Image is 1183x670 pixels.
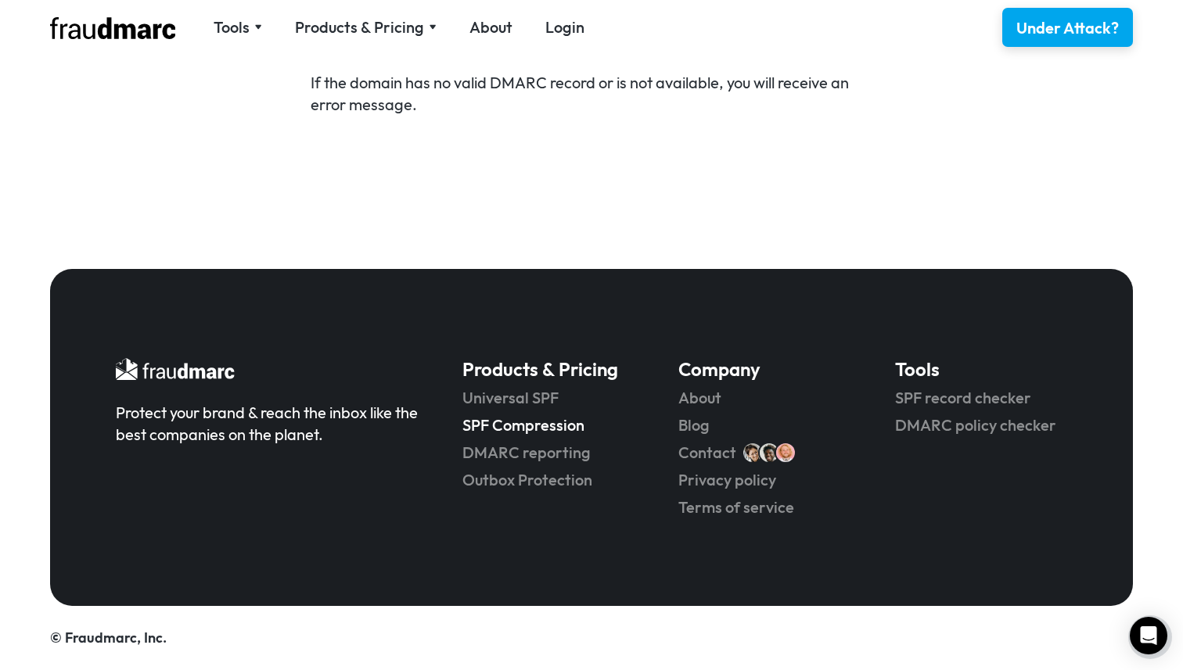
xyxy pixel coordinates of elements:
a: Under Attack? [1002,8,1133,47]
a: SPF record checker [895,387,1067,409]
a: © Fraudmarc, Inc. [50,629,167,647]
a: Login [545,16,584,38]
p: If the domain has no valid DMARC record or is not available, you will receive an error message. [311,72,873,116]
a: About [678,387,850,409]
a: Outbox Protection [462,469,635,491]
div: Protect your brand & reach the inbox like the best companies on the planet. [116,402,419,446]
div: Open Intercom Messenger [1130,617,1167,654]
a: DMARC policy checker [895,414,1067,436]
a: DMARC reporting [462,442,635,464]
h5: Products & Pricing [462,356,635,382]
a: Contact [678,442,736,464]
div: Products & Pricing [295,16,424,38]
a: Blog [678,414,850,436]
div: Tools [214,16,262,38]
div: Products & Pricing [295,16,437,38]
div: Tools [214,16,250,38]
a: About [469,16,512,38]
a: Privacy policy [678,469,850,491]
a: Terms of service [678,496,850,518]
a: Universal SPF [462,387,635,409]
div: Under Attack? [1016,17,1119,39]
h5: Tools [895,356,1067,382]
h5: Company [678,356,850,382]
a: SPF Compression [462,414,635,436]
